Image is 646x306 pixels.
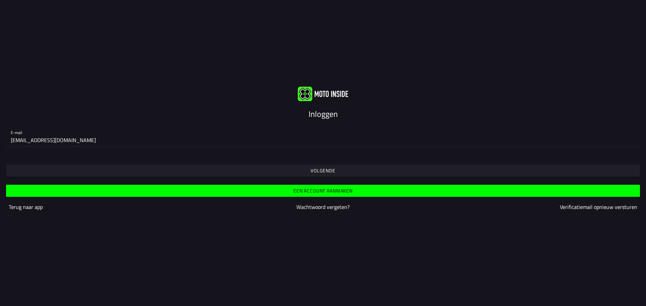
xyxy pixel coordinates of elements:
a: Wachtwoord vergeten? [296,203,350,211]
ion-text: Volgende [311,168,335,173]
a: Verificatiemail opnieuw versturen [560,203,637,211]
input: E-mail [11,133,635,147]
a: Terug naar app [9,203,43,211]
ion-button: Een account aanmaken [6,185,640,197]
ion-text: Inloggen [309,108,338,120]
